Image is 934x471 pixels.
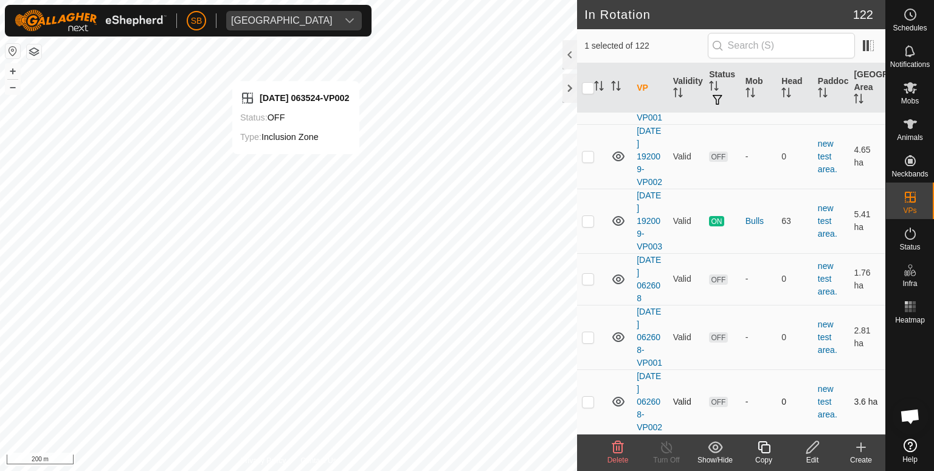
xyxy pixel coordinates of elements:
[668,124,705,189] td: Valid
[5,44,20,58] button: Reset Map
[781,89,791,99] p-sorticon: Activate to sort
[891,170,928,178] span: Neckbands
[27,44,41,59] button: Map Layers
[741,63,777,113] th: Mob
[337,11,362,30] div: dropdown trigger
[818,89,828,99] p-sorticon: Activate to sort
[777,253,813,305] td: 0
[5,64,20,78] button: +
[709,216,724,226] span: ON
[709,274,727,285] span: OFF
[709,397,727,407] span: OFF
[777,189,813,253] td: 63
[886,434,934,468] a: Help
[853,5,873,24] span: 122
[594,83,604,92] p-sorticon: Activate to sort
[777,124,813,189] td: 0
[903,207,916,214] span: VPs
[637,255,661,303] a: [DATE] 062608
[902,456,918,463] span: Help
[849,124,885,189] td: 4.65 ha
[745,215,772,228] div: Bulls
[709,83,719,92] p-sorticon: Activate to sort
[837,455,885,466] div: Create
[745,150,772,163] div: -
[849,63,885,113] th: [GEOGRAPHIC_DATA] Area
[300,455,336,466] a: Contact Us
[15,10,167,32] img: Gallagher Logo
[813,63,849,113] th: Paddock
[777,305,813,369] td: 0
[668,305,705,369] td: Valid
[668,189,705,253] td: Valid
[902,280,917,287] span: Infra
[818,139,837,174] a: new test area.
[637,371,662,432] a: [DATE] 062608-VP002
[818,384,837,419] a: new test area.
[632,63,668,113] th: VP
[241,455,286,466] a: Privacy Policy
[240,91,350,105] div: [DATE] 063524-VP002
[892,398,929,434] div: Open chat
[854,96,863,105] p-sorticon: Activate to sort
[240,110,350,125] div: OFF
[584,40,707,52] span: 1 selected of 122
[637,126,662,187] a: [DATE] 192009-VP002
[818,319,837,355] a: new test area.
[745,396,772,408] div: -
[691,455,739,466] div: Show/Hide
[642,455,691,466] div: Turn Off
[668,63,705,113] th: Validity
[607,456,629,464] span: Delete
[788,455,837,466] div: Edit
[849,369,885,434] td: 3.6 ha
[226,11,337,30] span: Tangihanga station
[673,89,683,99] p-sorticon: Activate to sort
[611,83,621,92] p-sorticon: Activate to sort
[777,63,813,113] th: Head
[849,253,885,305] td: 1.76 ha
[777,369,813,434] td: 0
[897,134,923,141] span: Animals
[231,16,333,26] div: [GEOGRAPHIC_DATA]
[584,7,853,22] h2: In Rotation
[637,307,662,368] a: [DATE] 062608-VP001
[745,273,772,285] div: -
[901,97,919,105] span: Mobs
[637,190,662,251] a: [DATE] 192009-VP003
[739,455,788,466] div: Copy
[818,261,837,296] a: new test area.
[899,243,920,251] span: Status
[890,61,930,68] span: Notifications
[895,316,925,324] span: Heatmap
[709,332,727,343] span: OFF
[191,15,202,27] span: SB
[240,132,261,142] label: Type:
[668,369,705,434] td: Valid
[240,130,350,144] div: Inclusion Zone
[708,33,855,58] input: Search (S)
[704,63,741,113] th: Status
[709,152,727,162] span: OFF
[668,253,705,305] td: Valid
[745,89,755,99] p-sorticon: Activate to sort
[5,80,20,94] button: –
[240,113,268,122] label: Status:
[818,203,837,239] a: new test area.
[637,61,662,122] a: [DATE] 192009-VP001
[893,24,927,32] span: Schedules
[849,189,885,253] td: 5.41 ha
[745,331,772,344] div: -
[849,305,885,369] td: 2.81 ha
